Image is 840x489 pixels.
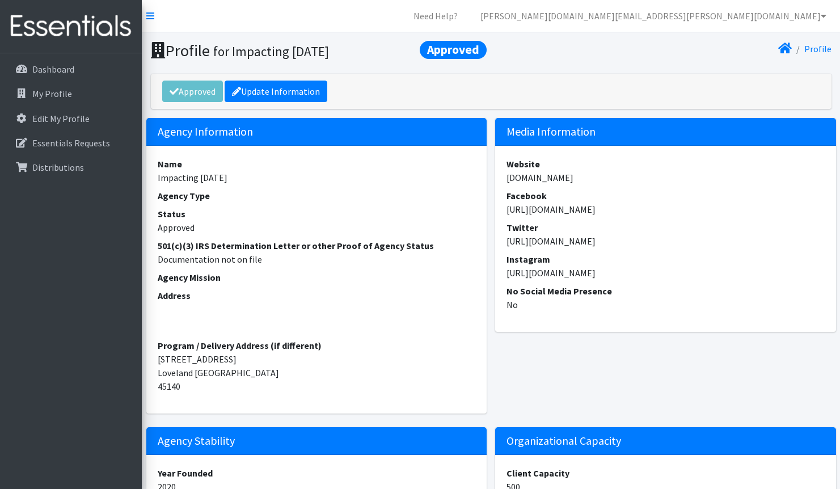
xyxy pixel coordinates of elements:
a: My Profile [5,82,137,105]
dt: 501(c)(3) IRS Determination Letter or other Proof of Agency Status [158,239,476,252]
strong: Program / Delivery Address (if different) [158,340,322,351]
address: [STREET_ADDRESS] Loveland [GEOGRAPHIC_DATA] 45140 [158,339,476,393]
a: [PERSON_NAME][DOMAIN_NAME][EMAIL_ADDRESS][PERSON_NAME][DOMAIN_NAME] [471,5,835,27]
strong: Address [158,290,191,301]
a: Profile [804,43,831,54]
p: Edit My Profile [32,113,90,124]
dd: Impacting [DATE] [158,171,476,184]
dt: Name [158,157,476,171]
dt: Year Founded [158,466,476,480]
p: Distributions [32,162,84,173]
dt: Instagram [506,252,825,266]
dd: [URL][DOMAIN_NAME] [506,203,825,216]
dt: Website [506,157,825,171]
dt: Status [158,207,476,221]
a: Dashboard [5,58,137,81]
img: HumanEssentials [5,7,137,45]
p: Essentials Requests [32,137,110,149]
h5: Media Information [495,118,836,146]
a: Update Information [225,81,327,102]
dd: [URL][DOMAIN_NAME] [506,234,825,248]
dd: Documentation not on file [158,252,476,266]
dt: Twitter [506,221,825,234]
a: Essentials Requests [5,132,137,154]
small: for Impacting [DATE] [213,43,329,60]
p: My Profile [32,88,72,99]
dd: Approved [158,221,476,234]
dt: No Social Media Presence [506,284,825,298]
dt: Agency Mission [158,271,476,284]
span: Approved [420,41,487,59]
dt: Facebook [506,189,825,203]
dd: No [506,298,825,311]
h1: Profile [151,41,487,61]
a: Distributions [5,156,137,179]
dt: Client Capacity [506,466,825,480]
a: Edit My Profile [5,107,137,130]
h5: Agency Stability [146,427,487,455]
dt: Agency Type [158,189,476,203]
h5: Agency Information [146,118,487,146]
dd: [DOMAIN_NAME] [506,171,825,184]
h5: Organizational Capacity [495,427,836,455]
a: Need Help? [404,5,467,27]
dd: [URL][DOMAIN_NAME] [506,266,825,280]
p: Dashboard [32,64,74,75]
